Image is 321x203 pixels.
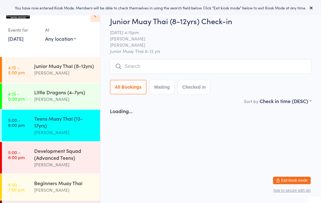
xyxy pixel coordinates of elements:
div: Beginners Muay Thai [34,180,95,186]
a: 4:15 -5:00 pmLittle Dragons (4-7yrs)[PERSON_NAME] [2,83,100,109]
div: Events for [8,25,39,35]
time: 5:00 - 6:00 pm [8,150,25,160]
span: [PERSON_NAME] [110,42,302,48]
a: [DATE] [8,35,24,42]
button: All Bookings [110,80,146,94]
button: Exit kiosk mode [273,177,311,184]
label: Sort by [244,98,258,104]
time: 4:15 - 5:00 pm [8,65,25,75]
div: Teens Muay Thai (13-17yrs) [34,115,95,129]
span: Junior Muay Thai 8-12 yrs [110,48,311,54]
span: [DATE] 4:15pm [110,29,302,35]
div: [PERSON_NAME] [34,161,95,168]
span: [PERSON_NAME] [110,35,302,42]
input: Search [110,59,311,74]
div: [PERSON_NAME] [34,69,95,76]
time: 4:15 - 5:00 pm [8,91,25,101]
h2: Junior Muay Thai (8-12yrs) Check-in [110,16,311,26]
button: how to secure with pin [273,188,311,193]
div: Any location [45,35,76,42]
div: Junior Muay Thai (8-12yrs) [34,62,95,69]
div: [PERSON_NAME] [34,129,95,136]
div: [PERSON_NAME] [34,96,95,103]
div: [PERSON_NAME] [34,186,95,194]
a: 4:15 -5:00 pmJunior Muay Thai (8-12yrs)[PERSON_NAME] [2,57,100,83]
div: Loading... [110,107,133,114]
time: 6:00 - 7:00 pm [8,182,24,192]
div: Little Dragons (4-7yrs) [34,89,95,96]
button: Checked in [178,80,211,94]
div: You have now entered Kiosk Mode. Members will be able to check themselves in using the search fie... [10,5,311,10]
a: 6:00 -7:00 pmBeginners Muay Thai[PERSON_NAME] [2,174,100,200]
button: Waiting [150,80,175,94]
div: Check in time (DESC) [260,97,311,104]
div: Development Squad (Advanced Teens) [34,147,95,161]
div: At [45,25,76,35]
time: 5:00 - 6:00 pm [8,117,25,128]
a: 5:00 -6:00 pmDevelopment Squad (Advanced Teens)[PERSON_NAME] [2,142,100,174]
a: 5:00 -6:00 pmTeens Muay Thai (13-17yrs)[PERSON_NAME] [2,110,100,141]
